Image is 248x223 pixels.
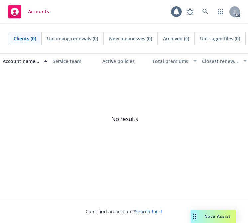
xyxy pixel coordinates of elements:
div: Active policies [102,58,147,65]
div: Closest renewal date [202,58,239,65]
span: Accounts [28,9,49,14]
span: Can't find an account? [86,208,162,215]
span: Upcoming renewals (0) [47,35,98,42]
div: Account name, DBA [3,58,40,65]
a: Search [199,5,212,18]
a: Report a Bug [184,5,197,18]
div: Total premiums [152,58,189,65]
span: Clients (0) [14,35,36,42]
div: Drag to move [191,210,199,223]
span: Nova Assist [204,213,231,219]
span: New businesses (0) [109,35,152,42]
button: Active policies [100,53,150,69]
span: Archived (0) [163,35,189,42]
button: Total premiums [150,53,199,69]
button: Nova Assist [191,210,236,223]
a: Switch app [214,5,227,18]
button: Service team [50,53,100,69]
div: Service team [53,58,97,65]
a: Search for it [135,208,162,215]
span: Untriaged files (0) [200,35,240,42]
a: Accounts [5,2,52,21]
